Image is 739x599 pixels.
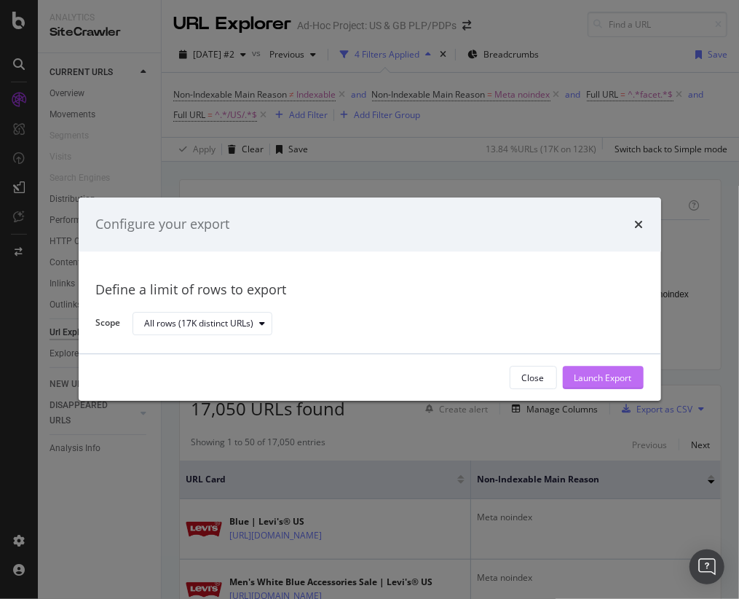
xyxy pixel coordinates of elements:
[133,312,272,335] button: All rows (17K distinct URLs)
[635,215,644,234] div: times
[574,372,632,384] div: Launch Export
[145,319,254,328] div: All rows (17K distinct URLs)
[96,215,230,234] div: Configure your export
[510,367,557,390] button: Close
[689,549,724,584] div: Open Intercom Messenger
[563,367,644,390] button: Launch Export
[96,317,121,333] label: Scope
[96,281,644,299] div: Define a limit of rows to export
[79,197,661,401] div: modal
[522,372,545,384] div: Close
